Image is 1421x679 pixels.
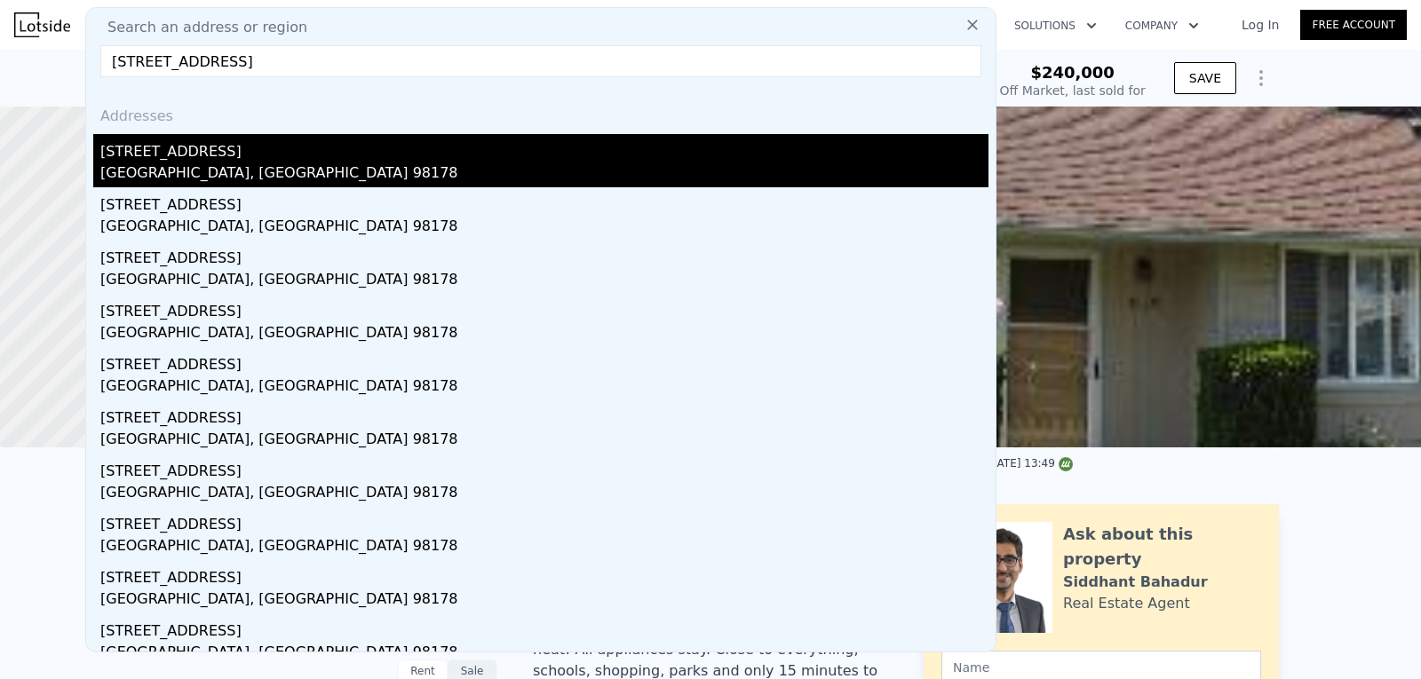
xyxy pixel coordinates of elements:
[1063,522,1261,572] div: Ask about this property
[100,216,988,241] div: [GEOGRAPHIC_DATA], [GEOGRAPHIC_DATA] 98178
[100,482,988,507] div: [GEOGRAPHIC_DATA], [GEOGRAPHIC_DATA] 98178
[1300,10,1407,40] a: Free Account
[100,322,988,347] div: [GEOGRAPHIC_DATA], [GEOGRAPHIC_DATA] 98178
[1063,593,1190,614] div: Real Estate Agent
[1000,10,1111,42] button: Solutions
[1220,16,1300,34] a: Log In
[100,560,988,588] div: [STREET_ADDRESS]
[100,187,988,216] div: [STREET_ADDRESS]
[1111,10,1213,42] button: Company
[1243,60,1279,96] button: Show Options
[100,241,988,269] div: [STREET_ADDRESS]
[100,588,988,613] div: [GEOGRAPHIC_DATA], [GEOGRAPHIC_DATA] 98178
[1063,572,1208,593] div: Siddhant Bahadur
[1000,82,1146,99] div: Off Market, last sold for
[1030,63,1115,82] span: $240,000
[93,91,988,134] div: Addresses
[100,400,988,429] div: [STREET_ADDRESS]
[100,535,988,560] div: [GEOGRAPHIC_DATA], [GEOGRAPHIC_DATA] 98178
[93,17,307,38] span: Search an address or region
[1059,457,1073,471] img: NWMLS Logo
[100,45,981,77] input: Enter an address, city, region, neighborhood or zip code
[100,454,988,482] div: [STREET_ADDRESS]
[1174,62,1236,94] button: SAVE
[100,642,988,667] div: [GEOGRAPHIC_DATA], [GEOGRAPHIC_DATA] 98178
[100,269,988,294] div: [GEOGRAPHIC_DATA], [GEOGRAPHIC_DATA] 98178
[14,12,70,37] img: Lotside
[100,429,988,454] div: [GEOGRAPHIC_DATA], [GEOGRAPHIC_DATA] 98178
[100,507,988,535] div: [STREET_ADDRESS]
[100,613,988,642] div: [STREET_ADDRESS]
[100,294,988,322] div: [STREET_ADDRESS]
[100,375,988,400] div: [GEOGRAPHIC_DATA], [GEOGRAPHIC_DATA] 98178
[100,134,988,162] div: [STREET_ADDRESS]
[100,347,988,375] div: [STREET_ADDRESS]
[100,162,988,187] div: [GEOGRAPHIC_DATA], [GEOGRAPHIC_DATA] 98178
